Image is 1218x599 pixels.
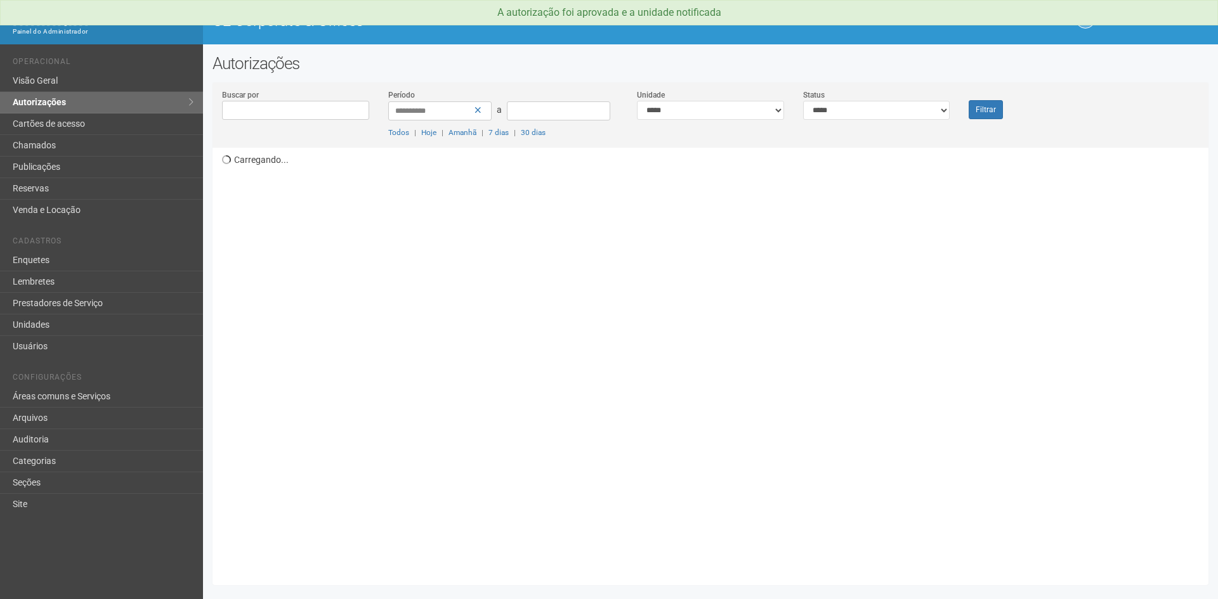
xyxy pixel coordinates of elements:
[969,100,1003,119] button: Filtrar
[222,148,1208,576] div: Carregando...
[803,89,825,101] label: Status
[213,54,1208,73] h2: Autorizações
[222,89,259,101] label: Buscar por
[388,128,409,137] a: Todos
[13,57,193,70] li: Operacional
[488,128,509,137] a: 7 dias
[13,236,193,250] li: Cadastros
[449,128,476,137] a: Amanhã
[414,128,416,137] span: |
[13,26,193,37] div: Painel do Administrador
[637,89,665,101] label: Unidade
[213,13,701,29] h1: O2 Corporate & Offices
[521,128,546,137] a: 30 dias
[421,128,436,137] a: Hoje
[442,128,443,137] span: |
[514,128,516,137] span: |
[388,89,415,101] label: Período
[13,373,193,386] li: Configurações
[481,128,483,137] span: |
[497,105,502,115] span: a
